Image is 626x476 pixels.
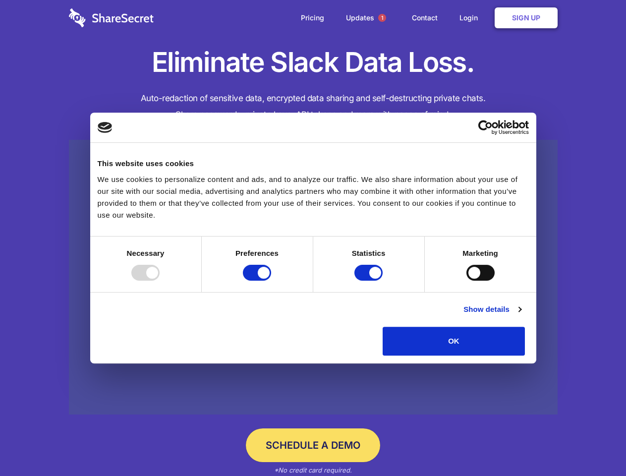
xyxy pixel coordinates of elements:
img: logo-wordmark-white-trans-d4663122ce5f474addd5e946df7df03e33cb6a1c49d2221995e7729f52c070b2.svg [69,8,154,27]
div: This website uses cookies [98,158,529,170]
span: 1 [378,14,386,22]
strong: Marketing [462,249,498,257]
h4: Auto-redaction of sensitive data, encrypted data sharing and self-destructing private chats. Shar... [69,90,558,123]
strong: Statistics [352,249,386,257]
strong: Preferences [235,249,279,257]
em: *No credit card required. [274,466,352,474]
a: Pricing [291,2,334,33]
a: Login [450,2,493,33]
button: OK [383,327,525,356]
a: Contact [402,2,448,33]
h1: Eliminate Slack Data Loss. [69,45,558,80]
img: logo [98,122,113,133]
a: Sign Up [495,7,558,28]
strong: Necessary [127,249,165,257]
a: Wistia video thumbnail [69,140,558,415]
div: We use cookies to personalize content and ads, and to analyze our traffic. We also share informat... [98,174,529,221]
a: Schedule a Demo [246,428,380,462]
a: Usercentrics Cookiebot - opens in a new window [442,120,529,135]
a: Show details [463,303,521,315]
